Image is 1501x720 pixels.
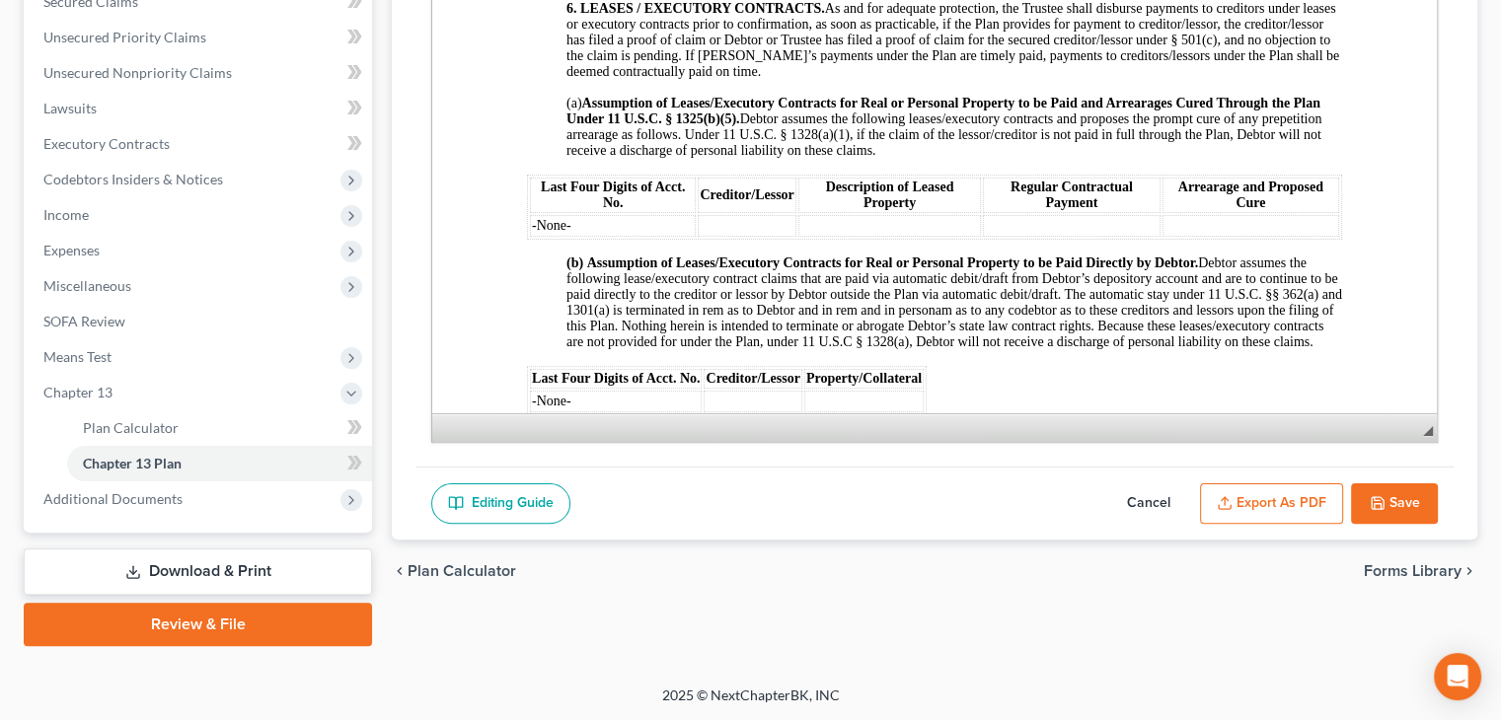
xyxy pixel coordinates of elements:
[1200,483,1343,525] button: Export as PDF
[43,135,170,152] span: Executory Contracts
[1105,483,1192,525] button: Cancel
[43,384,113,400] span: Chapter 13
[24,603,372,646] a: Review & File
[134,286,910,380] span: Debtor assumes the following lease/executory contract claims that are paid via automatic debit/dr...
[374,401,489,416] span: Property/Collateral
[392,563,516,579] button: chevron_left Plan Calculator
[83,419,179,436] span: Plan Calculator
[100,424,139,439] span: -None-
[67,446,372,481] a: Chapter 13 Plan
[408,563,516,579] span: Plan Calculator
[578,210,701,241] span: Regular Contractual Payment
[43,348,112,365] span: Means Test
[28,20,372,55] a: Unsecured Priority Claims
[67,410,372,446] a: Plan Calculator
[43,100,97,116] span: Lawsuits
[134,286,151,301] strong: (b)
[43,277,131,294] span: Miscellaneous
[28,126,372,162] a: Executory Contracts
[43,171,223,187] span: Codebtors Insiders & Notices
[43,242,100,258] span: Expenses
[24,548,372,595] a: Download & Print
[1351,483,1438,525] button: Save
[43,313,125,329] span: SOFA Review
[28,304,372,339] a: SOFA Review
[28,55,372,91] a: Unsecured Nonpriority Claims
[1364,563,1477,579] button: Forms Library chevron_right
[100,401,267,416] span: Last Four Digits of Acct. No.
[43,29,206,45] span: Unsecured Priority Claims
[1364,563,1462,579] span: Forms Library
[431,483,570,525] a: Editing Guide
[1423,426,1433,436] span: Resize
[100,249,139,263] span: -None-
[1434,653,1481,700] div: Open Intercom Messenger
[43,490,183,507] span: Additional Documents
[273,401,367,416] span: Creditor/Lessor
[155,286,766,301] strong: Assumption of Leases/Executory Contracts for Real or Personal Property to be Paid Directly by Deb...
[746,210,891,241] span: Arrearage and Proposed Cure
[83,455,182,471] span: Chapter 13 Plan
[43,64,232,81] span: Unsecured Nonpriority Claims
[392,563,408,579] i: chevron_left
[28,91,372,126] a: Lawsuits
[43,206,89,223] span: Income
[1462,563,1477,579] i: chevron_right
